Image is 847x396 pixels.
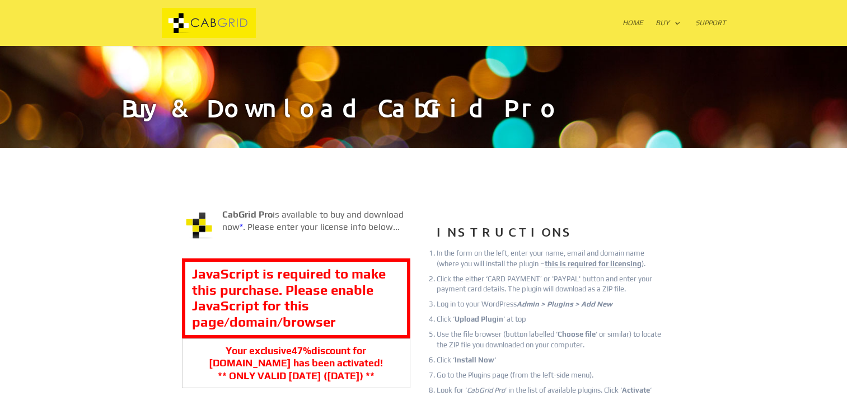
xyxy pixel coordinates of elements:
[222,209,273,220] strong: CabGrid Pro
[437,274,665,294] li: Click the either ‘CARD PAYMENT’ or 'PAYPAL' button and enter your payment card details. The plugi...
[437,385,665,395] li: Look for ‘ ‘ in the list of available plugins. Click ‘ ‘
[622,386,650,394] strong: Activate
[121,96,726,148] h1: Buy & Download CabGrid Pro
[558,330,596,338] strong: Choose file
[182,338,410,388] p: Your exclusive discount for [DOMAIN_NAME] has been activated! ** ONLY VALID [DATE] ( [DATE]) **
[437,221,665,249] h3: INSTRUCTIONS
[437,355,665,365] li: Click ‘ ‘
[455,356,494,364] strong: Install Now
[437,248,665,268] li: In the form on the left, enter your name, email and domain name (where you will install the plugi...
[124,8,294,39] img: CabGrid
[437,329,665,350] li: Use the file browser (button labelled ‘ ‘ or similar) to locate the ZIP file you downloaded on yo...
[182,209,410,243] p: is available to buy and download now . Please enter your license info below...
[437,299,665,309] li: Log in to your WordPress
[545,260,642,268] u: this is required for licensing
[437,370,665,380] li: Go to the Plugins page (from the left-side menu).
[656,19,681,46] a: Buy
[467,386,505,394] em: CabGrid Pro
[182,209,216,242] img: CabGrid WordPress Plugin
[437,314,665,324] li: Click ‘ ‘ at top
[455,315,503,323] strong: Upload Plugin
[292,345,311,356] span: 47%
[623,19,643,46] a: Home
[695,19,726,46] a: Support
[182,258,410,339] p: JavaScript is required to make this purchase. Please enable JavaScript for this page/domain/browser
[517,300,612,308] em: Admin > Plugins > Add New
